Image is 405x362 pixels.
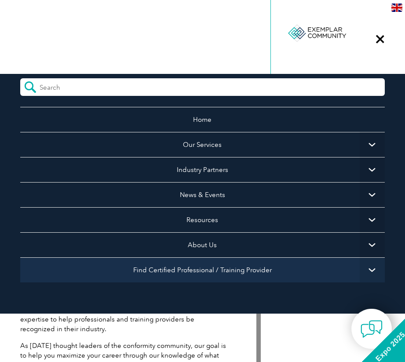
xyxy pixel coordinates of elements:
[20,295,230,334] p: Formerly known as RABQSA, Exemplar Global has over 30 years of building certification programs. O...
[20,232,385,257] a: About Us
[20,107,385,132] a: Home
[361,318,383,340] img: contact-chat.png
[20,182,385,207] a: News & Events
[20,157,385,182] a: Industry Partners
[40,78,118,91] input: Search
[20,257,385,282] a: Find Certified Professional / Training Provider
[20,78,40,96] input: Submit
[20,132,385,157] a: Our Services
[391,4,402,12] img: en
[20,207,385,232] a: Resources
